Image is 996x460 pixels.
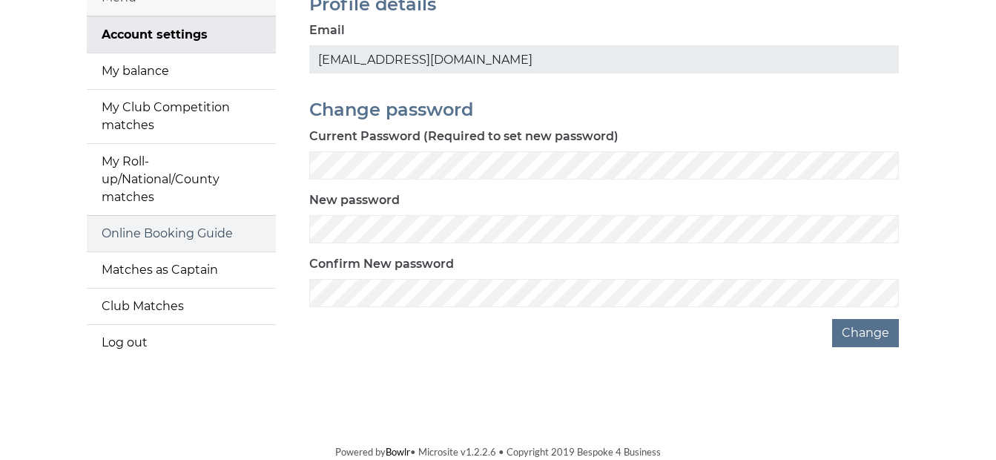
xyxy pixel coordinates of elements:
[87,53,276,89] a: My balance
[87,289,276,324] a: Club Matches
[87,90,276,143] a: My Club Competition matches
[87,144,276,215] a: My Roll-up/National/County matches
[309,128,619,145] label: Current Password (Required to set new password)
[309,255,454,273] label: Confirm New password
[309,191,400,209] label: New password
[87,17,276,53] a: Account settings
[87,325,276,361] a: Log out
[309,100,899,119] h2: Change password
[335,446,661,458] span: Powered by • Microsite v1.2.2.6 • Copyright 2019 Bespoke 4 Business
[87,216,276,252] a: Online Booking Guide
[386,446,410,458] a: Bowlr
[87,252,276,288] a: Matches as Captain
[832,319,899,347] button: Change
[309,22,345,39] label: Email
